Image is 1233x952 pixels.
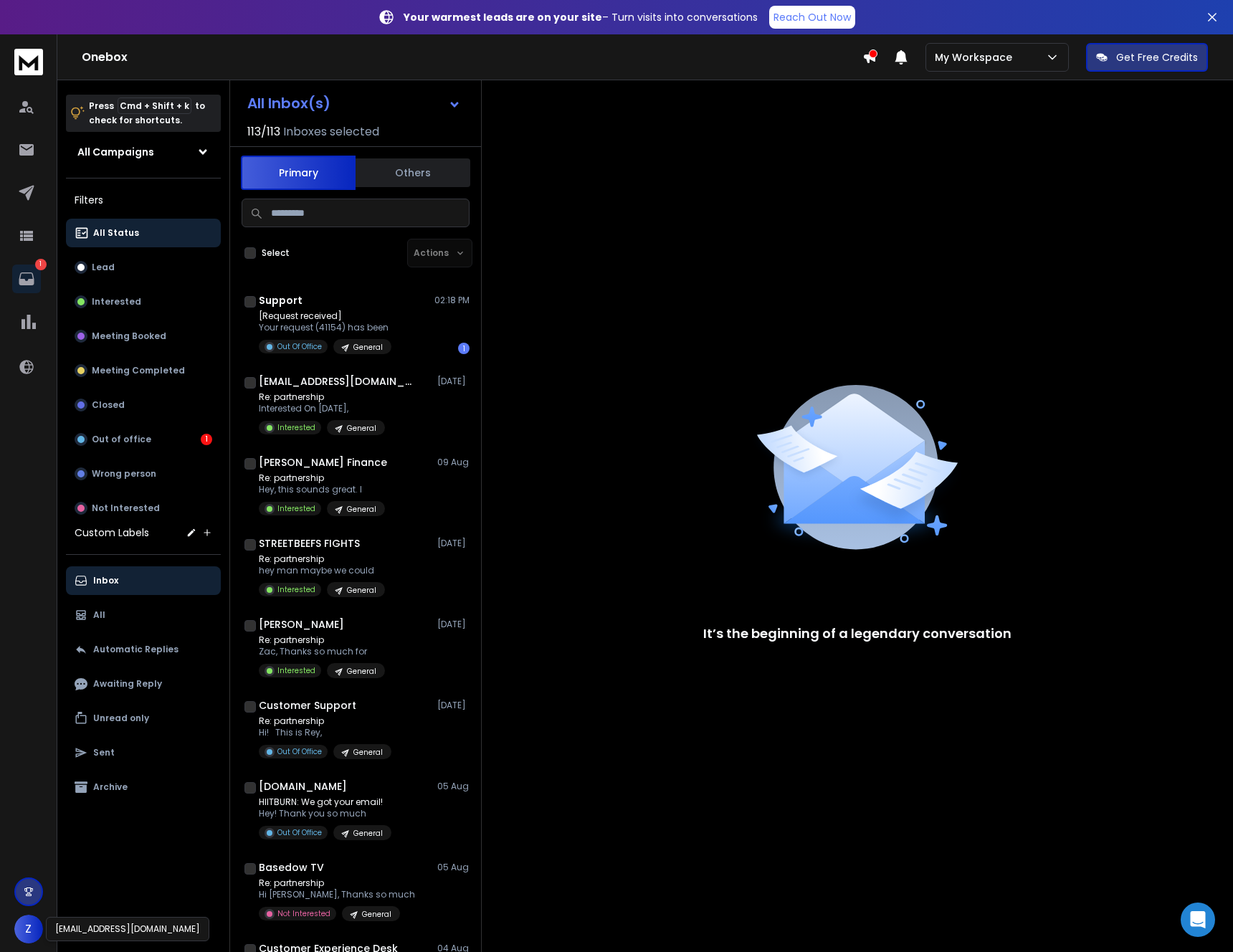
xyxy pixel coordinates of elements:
button: Interested [66,287,221,316]
h1: [DOMAIN_NAME] [259,779,347,794]
p: It’s the beginning of a legendary conversation [703,624,1011,644]
button: Primary [241,156,356,190]
a: Reach Out Now [769,6,855,29]
p: All Status [93,227,139,239]
p: Hi! This is Rey, [259,727,391,738]
p: General [353,342,383,353]
p: Interested [277,503,315,514]
h3: Filters [66,190,221,210]
button: All [66,601,221,629]
button: Others [356,157,470,189]
p: My Workspace [935,50,1018,65]
p: [DATE] [437,538,470,549]
img: logo [14,49,43,75]
button: Z [14,915,43,943]
h1: [PERSON_NAME] [259,617,344,632]
p: Closed [92,399,125,411]
h1: Onebox [82,49,862,66]
h3: Inboxes selected [283,123,379,141]
p: – Turn visits into conversations [404,10,758,24]
p: Not Interested [277,908,330,919]
p: [DATE] [437,700,470,711]
p: General [347,504,376,515]
p: Awaiting Reply [93,678,162,690]
h1: All Campaigns [77,145,154,159]
p: Out Of Office [277,827,322,838]
div: Open Intercom Messenger [1181,903,1215,937]
p: Re: partnership [259,715,391,727]
label: Select [262,247,290,259]
button: All Inbox(s) [236,89,472,118]
h1: STREETBEEFS FIGHTS [259,536,360,551]
p: Reach Out Now [773,10,851,24]
p: Out of office [92,434,151,445]
h1: All Inbox(s) [247,96,330,110]
p: [DATE] [437,376,470,387]
p: Archive [93,781,128,793]
button: Out of office1 [66,425,221,454]
button: Unread only [66,704,221,733]
p: General [353,828,383,839]
h1: [EMAIL_ADDRESS][DOMAIN_NAME] [259,374,416,389]
p: Interested On [DATE], [259,403,385,414]
p: Out Of Office [277,341,322,352]
button: Archive [66,773,221,801]
p: General [353,747,383,758]
p: [Request received] [259,310,391,322]
p: Meeting Booked [92,330,166,342]
p: 05 Aug [437,862,470,873]
p: General [347,585,376,596]
strong: Your warmest leads are on your site [404,10,602,24]
p: 1 [35,259,47,270]
button: All Campaigns [66,138,221,166]
button: Wrong person [66,460,221,488]
p: Re: partnership [259,472,385,484]
p: Meeting Completed [92,365,185,376]
h3: Custom Labels [75,525,149,540]
h1: [PERSON_NAME] Finance [259,455,387,470]
div: 1 [201,434,212,445]
p: HIITBURN: We got your email! [259,796,391,808]
p: hey man maybe we could [259,565,385,576]
p: Automatic Replies [93,644,178,655]
p: Re: partnership [259,391,385,403]
button: Inbox [66,566,221,595]
span: Cmd + Shift + k [118,97,191,114]
div: 1 [458,343,470,354]
button: Awaiting Reply [66,670,221,698]
p: Interested [277,422,315,433]
h1: Support [259,293,303,308]
button: All Status [66,219,221,247]
p: 02:18 PM [434,295,470,306]
p: Interested [277,584,315,595]
p: Interested [92,296,141,308]
p: Wrong person [92,468,156,480]
a: 1 [12,265,41,293]
p: Re: partnership [259,634,385,646]
p: Re: partnership [259,553,385,565]
p: Press to check for shortcuts. [89,99,205,128]
p: Get Free Credits [1116,50,1198,65]
p: Inbox [93,575,118,586]
h1: Basedow TV [259,860,324,875]
button: Sent [66,738,221,767]
p: Not Interested [92,503,160,514]
button: Closed [66,391,221,419]
h1: Customer Support [259,698,356,713]
div: [EMAIL_ADDRESS][DOMAIN_NAME] [46,917,209,941]
p: General [362,909,391,920]
p: Hey! Thank you so much [259,808,391,819]
button: Automatic Replies [66,635,221,664]
p: Out Of Office [277,746,322,757]
p: Sent [93,747,115,758]
p: Zac, Thanks so much for [259,646,385,657]
p: General [347,423,376,434]
p: Hey, this sounds great. I [259,484,385,495]
p: 09 Aug [437,457,470,468]
p: [DATE] [437,619,470,630]
button: Meeting Completed [66,356,221,385]
p: Hi [PERSON_NAME], Thanks so much [259,889,415,900]
p: All [93,609,105,621]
